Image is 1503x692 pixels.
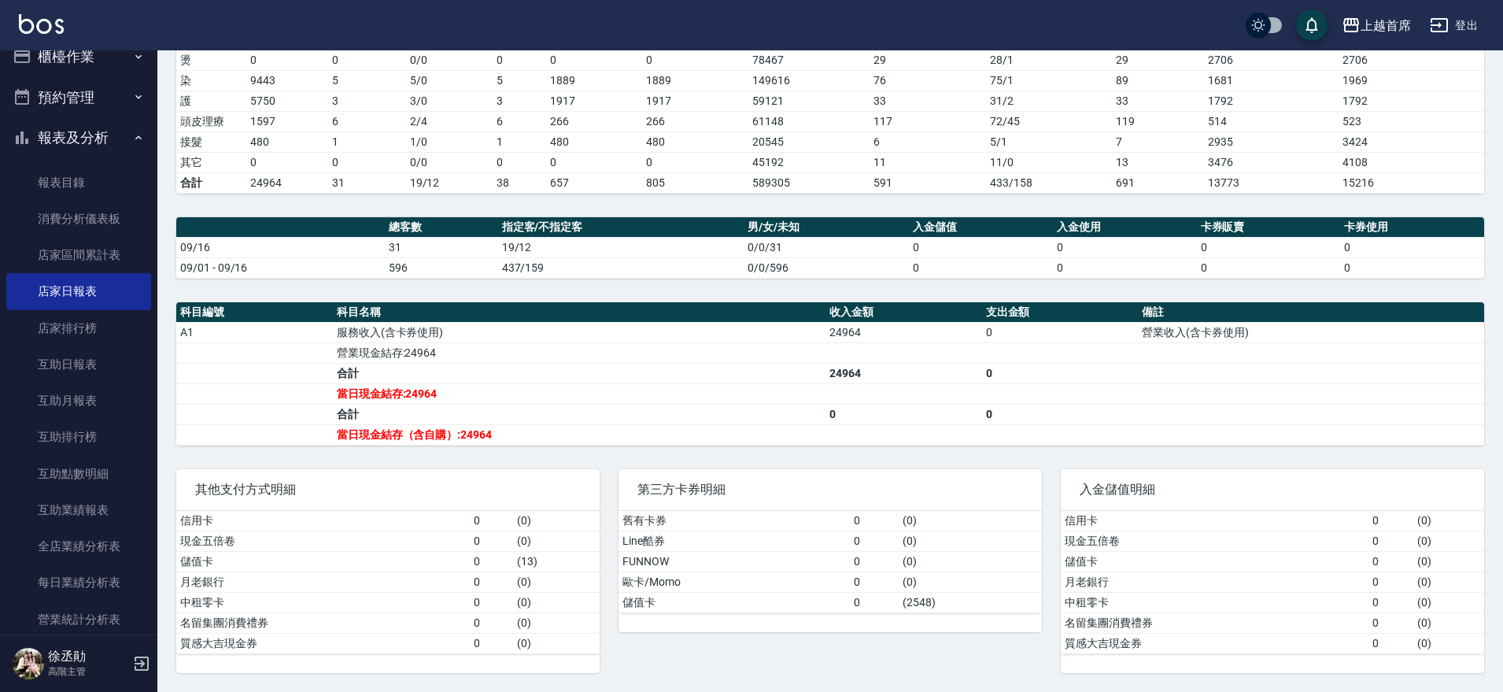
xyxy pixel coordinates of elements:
[6,310,151,346] a: 店家排行榜
[1413,612,1484,633] td: ( 0 )
[982,302,1139,323] th: 支出金額
[328,111,406,131] td: 6
[1112,172,1204,193] td: 691
[176,511,470,531] td: 信用卡
[246,152,328,172] td: 0
[1112,131,1204,152] td: 7
[909,217,1053,238] th: 入金儲值
[1138,322,1484,342] td: 營業收入(含卡券使用)
[619,551,850,572] td: FUNNOW
[6,564,151,601] a: 每日業績分析表
[748,172,869,193] td: 589305
[982,404,1139,424] td: 0
[513,511,600,531] td: ( 0 )
[333,363,825,383] td: 合計
[899,531,1041,551] td: ( 0 )
[1335,9,1417,42] button: 上越首席
[744,217,909,238] th: 男/女/未知
[546,91,642,111] td: 1917
[1413,531,1484,551] td: ( 0 )
[328,131,406,152] td: 1
[986,152,1112,172] td: 11 / 0
[825,302,982,323] th: 收入金額
[986,172,1112,193] td: 433/158
[493,152,546,172] td: 0
[1424,11,1484,40] button: 登出
[333,302,825,323] th: 科目名稱
[498,217,744,238] th: 指定客/不指定客
[909,257,1053,278] td: 0
[1204,91,1339,111] td: 1792
[176,217,1484,279] table: a dense table
[493,131,546,152] td: 1
[744,257,909,278] td: 0/0/596
[406,70,493,91] td: 5 / 0
[870,111,986,131] td: 117
[176,612,470,633] td: 名留集團消費禮券
[1061,612,1368,633] td: 名留集團消費禮券
[1204,70,1339,91] td: 1681
[48,649,128,664] h5: 徐丞勛
[176,511,600,654] table: a dense table
[1112,111,1204,131] td: 119
[176,531,470,551] td: 現金五倍卷
[406,152,493,172] td: 0 / 0
[176,257,385,278] td: 09/01 - 09/16
[1413,511,1484,531] td: ( 0 )
[850,531,899,551] td: 0
[13,648,44,679] img: Person
[246,111,328,131] td: 1597
[1053,257,1197,278] td: 0
[1197,257,1341,278] td: 0
[176,302,1484,446] table: a dense table
[1061,511,1368,531] td: 信用卡
[385,237,498,257] td: 31
[899,572,1041,592] td: ( 0 )
[1061,572,1368,592] td: 月老銀行
[48,664,128,679] p: 高階主管
[328,70,406,91] td: 5
[870,50,986,70] td: 29
[176,111,246,131] td: 頭皮理療
[1339,70,1484,91] td: 1969
[1204,152,1339,172] td: 3476
[6,346,151,383] a: 互助日報表
[986,91,1112,111] td: 31 / 2
[825,322,982,342] td: 24964
[333,342,825,363] td: 營業現金結存:24964
[825,404,982,424] td: 0
[6,419,151,455] a: 互助排行榜
[493,70,546,91] td: 5
[546,70,642,91] td: 1889
[498,237,744,257] td: 19/12
[1339,50,1484,70] td: 2706
[1339,111,1484,131] td: 523
[825,363,982,383] td: 24964
[470,612,513,633] td: 0
[498,257,744,278] td: 437/159
[870,131,986,152] td: 6
[176,551,470,572] td: 儲值卡
[1339,172,1484,193] td: 15216
[748,70,869,91] td: 149616
[850,551,899,572] td: 0
[1368,511,1414,531] td: 0
[406,131,493,152] td: 1 / 0
[406,50,493,70] td: 0 / 0
[6,165,151,201] a: 報表目錄
[899,551,1041,572] td: ( 0 )
[619,511,1042,613] table: a dense table
[333,404,825,424] td: 合計
[246,91,328,111] td: 5750
[513,551,600,572] td: ( 13 )
[333,322,825,342] td: 服務收入(含卡券使用)
[176,572,470,592] td: 月老銀行
[493,91,546,111] td: 3
[176,302,333,323] th: 科目編號
[1361,16,1411,35] div: 上越首席
[1061,511,1484,654] table: a dense table
[1413,551,1484,572] td: ( 0 )
[246,172,328,193] td: 24964
[1204,131,1339,152] td: 2935
[406,91,493,111] td: 3 / 0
